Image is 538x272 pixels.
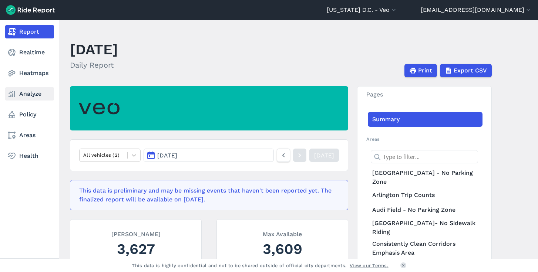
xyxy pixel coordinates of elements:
[440,64,492,77] button: Export CSV
[5,67,54,80] a: Heatmaps
[79,98,120,119] img: Veo
[144,149,274,162] button: [DATE]
[5,149,54,163] a: Health
[368,203,482,217] a: Audi Field - No Parking Zone
[368,188,482,203] a: Arlington Trip Counts
[357,86,491,103] h3: Pages
[70,59,118,71] h2: Daily Report
[226,239,339,259] div: 3,609
[368,167,482,188] a: [GEOGRAPHIC_DATA] - No Parking Zone
[79,257,192,264] div: at 5:45 AM
[79,186,334,204] div: This data is preliminary and may be missing events that haven't been reported yet. The finalized ...
[263,230,302,237] span: Max Available
[366,136,482,143] h2: Areas
[368,112,482,127] a: Summary
[70,39,118,59] h1: [DATE]
[309,149,339,162] a: [DATE]
[226,257,339,264] div: at 5:45 AM
[111,230,161,237] span: [PERSON_NAME]
[368,238,482,259] a: Consistently Clean Corridors Emphasis Area
[157,152,177,159] span: [DATE]
[5,108,54,121] a: Policy
[6,5,55,15] img: Ride Report
[421,6,532,14] button: [EMAIL_ADDRESS][DOMAIN_NAME]
[79,239,192,259] div: 3,627
[454,66,487,75] span: Export CSV
[5,87,54,101] a: Analyze
[5,25,54,38] a: Report
[418,66,432,75] span: Print
[368,217,482,238] a: [GEOGRAPHIC_DATA]- No Sidewalk Riding
[5,46,54,59] a: Realtime
[5,129,54,142] a: Areas
[404,64,437,77] button: Print
[371,150,478,163] input: Type to filter...
[327,6,397,14] button: [US_STATE] D.C. - Veo
[350,262,389,269] a: View our Terms.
